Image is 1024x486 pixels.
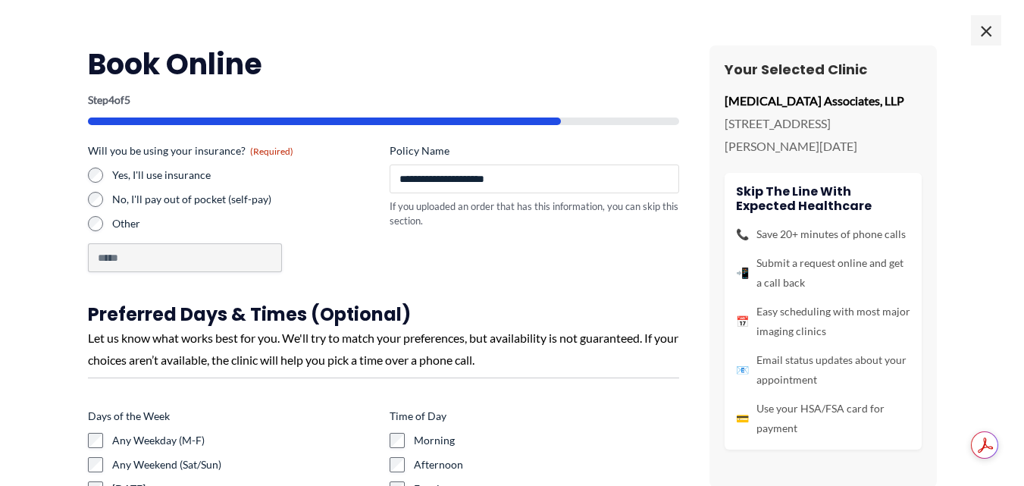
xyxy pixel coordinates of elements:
[736,350,910,390] li: Email status updates about your appointment
[736,409,749,428] span: 💳
[390,199,679,227] div: If you uploaded an order that has this information, you can skip this section.
[112,216,377,231] label: Other
[736,253,910,293] li: Submit a request online and get a call back
[736,224,910,244] li: Save 20+ minutes of phone calls
[88,327,679,372] div: Let us know what works best for you. We'll try to match your preferences, but availability is not...
[88,143,293,158] legend: Will you be using your insurance?
[736,224,749,244] span: 📞
[414,457,679,472] label: Afternoon
[250,146,293,157] span: (Required)
[88,45,679,83] h2: Book Online
[112,192,377,207] label: No, I'll pay out of pocket (self-pay)
[736,312,749,331] span: 📅
[725,61,922,78] h3: Your Selected Clinic
[414,433,679,448] label: Morning
[736,360,749,380] span: 📧
[736,399,910,438] li: Use your HSA/FSA card for payment
[390,409,446,424] legend: Time of Day
[390,143,679,158] label: Policy Name
[88,303,679,326] h3: Preferred Days & Times (Optional)
[124,93,130,106] span: 5
[88,243,282,272] input: Other Choice, please specify
[736,184,910,213] h4: Skip the line with Expected Healthcare
[736,302,910,341] li: Easy scheduling with most major imaging clinics
[88,409,170,424] legend: Days of the Week
[108,93,114,106] span: 4
[112,457,377,472] label: Any Weekend (Sat/Sun)
[971,15,1001,45] span: ×
[736,263,749,283] span: 📲
[112,168,377,183] label: Yes, I'll use insurance
[112,433,377,448] label: Any Weekday (M-F)
[88,95,679,105] p: Step of
[725,112,922,157] p: [STREET_ADDRESS][PERSON_NAME][DATE]
[725,89,922,112] p: [MEDICAL_DATA] Associates, LLP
